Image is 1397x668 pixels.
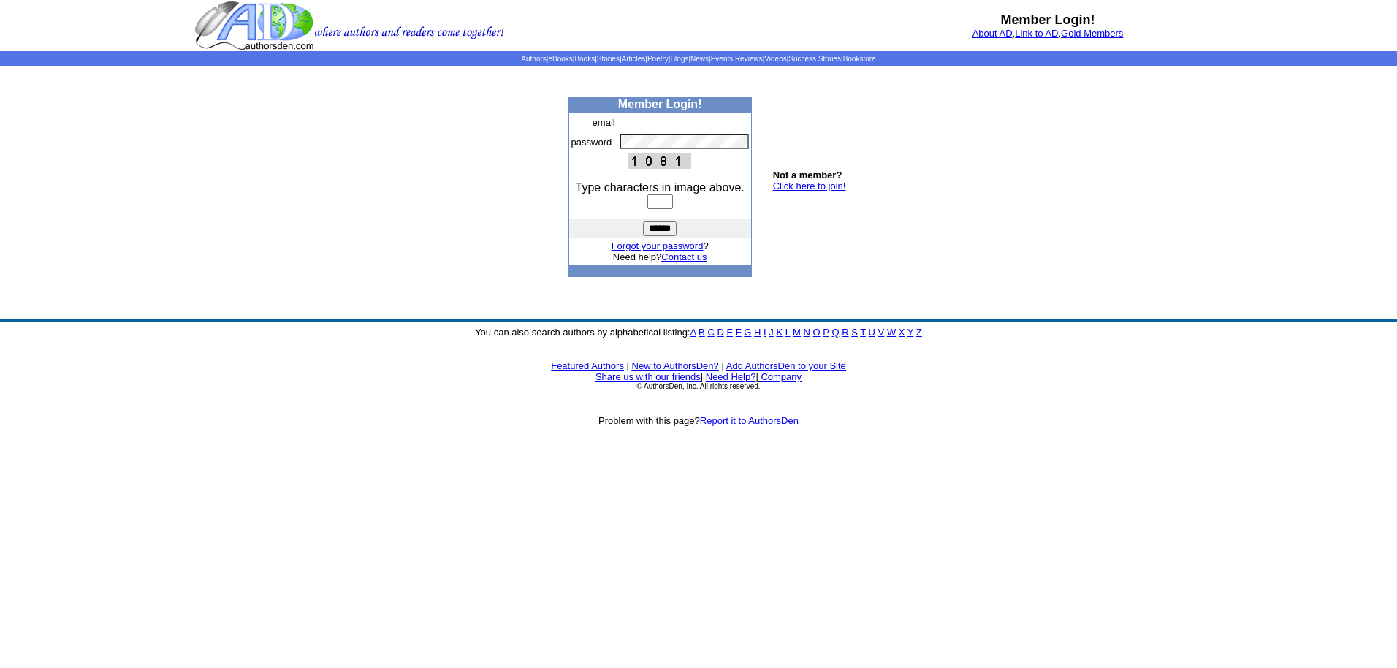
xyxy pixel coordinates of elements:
[916,327,922,338] a: Z
[744,327,751,338] a: G
[755,371,802,382] font: |
[613,251,707,262] font: Need help?
[773,170,842,181] b: Not a member?
[670,55,688,63] a: Blogs
[521,55,546,63] a: Authors
[618,98,702,110] b: Member Login!
[597,55,620,63] a: Stories
[972,28,1124,39] font: , ,
[706,371,756,382] a: Need Help?
[612,240,704,251] a: Forgot your password
[700,415,799,426] a: Report it to AuthorsDen
[690,327,696,338] a: A
[776,327,783,338] a: K
[701,371,703,382] font: |
[899,327,905,338] a: X
[754,327,761,338] a: H
[793,327,801,338] a: M
[628,153,691,169] img: This Is CAPTCHA Image
[804,327,810,338] a: N
[548,55,572,63] a: eBooks
[632,360,719,371] a: New to AuthorsDen?
[717,327,723,338] a: D
[761,371,802,382] a: Company
[690,55,709,63] a: News
[736,327,742,338] a: F
[647,55,669,63] a: Poetry
[773,181,846,191] a: Click here to join!
[764,327,766,338] a: I
[475,327,922,338] font: You can also search authors by alphabetical listing:
[698,327,705,338] a: B
[622,55,646,63] a: Articles
[843,55,876,63] a: Bookstore
[851,327,858,338] a: S
[1061,28,1123,39] a: Gold Members
[860,327,866,338] a: T
[571,137,612,148] font: password
[595,371,701,382] a: Share us with our friends
[711,55,734,63] a: Events
[887,327,896,338] a: W
[726,360,846,371] a: Add AuthorsDen to your Site
[721,360,723,371] font: |
[593,117,615,128] font: email
[869,327,875,338] a: U
[574,55,595,63] a: Books
[627,360,629,371] font: |
[1015,28,1058,39] a: Link to AD
[551,360,624,371] a: Featured Authors
[735,55,763,63] a: Reviews
[842,327,848,338] a: R
[598,415,799,426] font: Problem with this page?
[707,327,714,338] a: C
[726,327,733,338] a: E
[878,327,885,338] a: V
[576,181,745,194] font: Type characters in image above.
[972,28,1013,39] a: About AD
[636,382,760,390] font: © AuthorsDen, Inc. All rights reserved.
[813,327,821,338] a: O
[907,327,913,338] a: Y
[785,327,791,338] a: L
[823,327,829,338] a: P
[831,327,839,338] a: Q
[1001,12,1095,27] b: Member Login!
[612,240,709,251] font: ?
[661,251,707,262] a: Contact us
[788,55,841,63] a: Success Stories
[764,55,786,63] a: Videos
[521,55,875,63] span: | | | | | | | | | | | |
[769,327,774,338] a: J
